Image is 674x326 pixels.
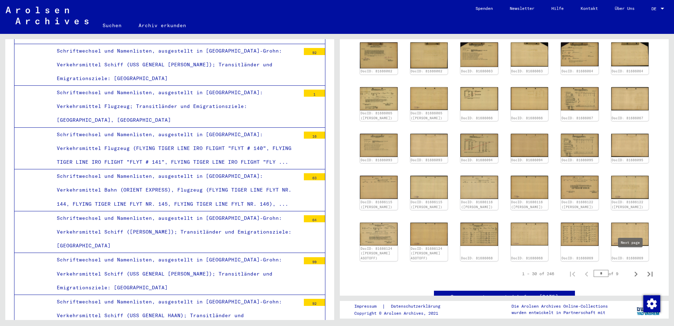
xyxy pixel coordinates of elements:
[360,134,398,157] img: 001.jpg
[411,200,442,209] a: DocID: 81686115 ([PERSON_NAME])
[511,134,549,157] img: 002.jpg
[354,310,449,316] p: Copyright © Arolsen Archives, 2021
[511,200,543,209] a: DocID: 81686116 ([PERSON_NAME])
[612,256,643,260] a: DocID: 81686069
[561,223,599,246] img: 001.jpg
[460,87,498,110] img: 001.jpg
[130,17,195,34] a: Archiv erkunden
[511,223,549,246] img: 002.jpg
[410,87,448,110] img: 002.jpg
[562,200,593,209] a: DocID: 81686122 ([PERSON_NAME])
[304,132,325,139] div: 16
[635,301,662,318] img: yv_logo.png
[385,303,449,310] a: Datenschutzerklärung
[562,69,593,73] a: DocID: 81686064
[460,223,498,246] img: 001.jpg
[612,69,643,73] a: DocID: 81686064
[611,176,649,199] img: 002.jpg
[643,295,660,312] img: Zustimmung ändern
[562,256,593,260] a: DocID: 81686069
[460,134,498,157] img: 001.jpg
[451,293,558,301] a: See comments created before [DATE]
[522,271,554,277] div: 1 – 30 of 246
[565,267,580,281] button: First page
[411,111,442,120] a: DocID: 81686065 ([PERSON_NAME])
[511,309,608,316] p: wurden entwickelt in Partnerschaft mit
[361,69,392,73] a: DocID: 81686062
[511,158,543,162] a: DocID: 81686094
[360,223,398,246] img: 001.jpg
[511,303,608,309] p: Die Arolsen Archives Online-Collections
[410,223,448,246] img: 002.jpg
[51,253,300,295] div: Schriftwechsel und Namenlisten, ausgestellt in [GEOGRAPHIC_DATA]-Grohn: Verkehrsmittel Schiff (US...
[611,134,649,157] img: 002.jpg
[511,176,549,199] img: 002.jpg
[6,7,88,24] img: Arolsen_neg.svg
[411,69,442,73] a: DocID: 81686062
[561,42,599,66] img: 001.jpg
[360,87,398,110] img: 001.jpg
[580,267,594,281] button: Previous page
[461,116,493,120] a: DocID: 81686066
[51,44,300,86] div: Schriftwechsel und Namenlisten, ausgestellt in [GEOGRAPHIC_DATA]-Grohn: Verkehrsmittel Schiff (US...
[511,69,543,73] a: DocID: 81686063
[561,176,599,199] img: 001.jpg
[561,134,599,157] img: 001.jpg
[511,42,549,67] img: 002.jpg
[460,176,498,199] img: 001.jpg
[411,158,442,162] a: DocID: 81686093
[511,256,543,260] a: DocID: 81686068
[594,270,629,277] div: of 9
[304,173,325,180] div: 63
[511,87,549,110] img: 002.jpg
[361,158,392,162] a: DocID: 81686093
[304,215,325,222] div: 64
[562,158,593,162] a: DocID: 81686095
[410,176,448,199] img: 002.jpg
[461,69,493,73] a: DocID: 81686063
[304,257,325,264] div: 99
[562,116,593,120] a: DocID: 81686067
[354,303,382,310] a: Impressum
[94,17,130,34] a: Suchen
[410,134,448,157] img: 002.jpg
[643,267,657,281] button: Last page
[304,48,325,55] div: 92
[361,200,392,209] a: DocID: 81686115 ([PERSON_NAME])
[361,111,392,120] a: DocID: 81686065 ([PERSON_NAME])
[51,128,300,169] div: Schriftwechsel und Namenlisten, ausgestellt in [GEOGRAPHIC_DATA]: Verkehrsmittel Flugzeug (FLYING...
[361,247,392,260] a: DocID: 81686124 ([PERSON_NAME] ASOTOFF)
[561,87,599,110] img: 001.jpg
[511,116,543,120] a: DocID: 81686066
[629,267,643,281] button: Next page
[304,299,325,306] div: 92
[612,116,643,120] a: DocID: 81686067
[651,6,659,11] span: DE
[360,42,398,68] img: 001.jpg
[461,158,493,162] a: DocID: 81686094
[611,87,649,110] img: 002.jpg
[51,211,300,253] div: Schriftwechsel und Namenlisten, ausgestellt in [GEOGRAPHIC_DATA]-Grohn: Verkehrsmittel Schiff ([P...
[612,158,643,162] a: DocID: 81686095
[51,169,300,211] div: Schriftwechsel und Namenlisten, ausgestellt in [GEOGRAPHIC_DATA]: Verkehrsmittel Bahn (ORIENT EXP...
[51,86,300,127] div: Schriftwechsel und Namenlisten, ausgestellt in [GEOGRAPHIC_DATA]: Verkehrsmittel Flugzeug; Transi...
[461,256,493,260] a: DocID: 81686068
[411,247,442,260] a: DocID: 81686124 ([PERSON_NAME] ASOTOFF)
[460,42,498,67] img: 001.jpg
[354,303,449,310] div: |
[360,176,398,199] img: 001.jpg
[612,200,643,209] a: DocID: 81686122 ([PERSON_NAME])
[410,42,448,68] img: 002.jpg
[461,200,493,209] a: DocID: 81686116 ([PERSON_NAME])
[304,90,325,97] div: 1
[611,42,649,66] img: 002.jpg
[611,223,649,246] img: 002.jpg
